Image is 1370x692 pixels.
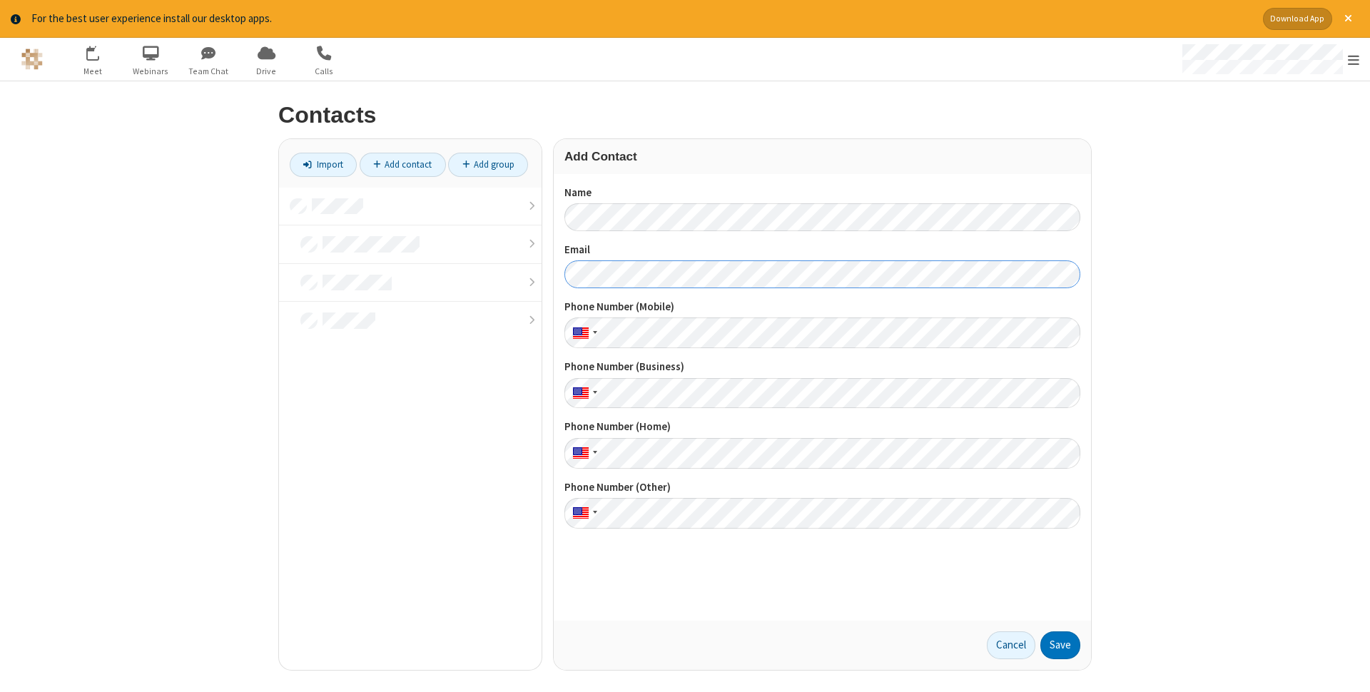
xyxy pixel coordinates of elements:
label: Phone Number (Other) [564,479,1080,496]
span: Calls [298,65,351,78]
div: United States: + 1 [564,317,602,348]
span: Meet [66,65,120,78]
a: Cancel [987,631,1035,660]
div: United States: + 1 [564,498,602,529]
label: Phone Number (Business) [564,359,1080,375]
button: Download App [1263,8,1332,30]
div: 12 [94,46,107,56]
span: Webinars [124,65,178,78]
label: Phone Number (Mobile) [564,299,1080,315]
span: Drive [240,65,293,78]
h2: Contacts [278,103,1092,128]
div: Open menu [1169,38,1370,81]
label: Name [564,185,1080,201]
a: Add contact [360,153,446,177]
label: Email [564,242,1080,258]
img: QA Selenium DO NOT DELETE OR CHANGE [21,49,43,70]
button: Logo [5,38,59,81]
div: United States: + 1 [564,438,602,469]
span: Team Chat [182,65,235,78]
button: Close alert [1337,8,1359,30]
div: For the best user experience install our desktop apps. [31,11,1252,27]
label: Phone Number (Home) [564,419,1080,435]
a: Import [290,153,357,177]
iframe: Chat [1334,655,1359,682]
button: Save [1040,631,1080,660]
div: United States: + 1 [564,378,602,409]
a: Add group [448,153,528,177]
h3: Add Contact [564,150,1080,163]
